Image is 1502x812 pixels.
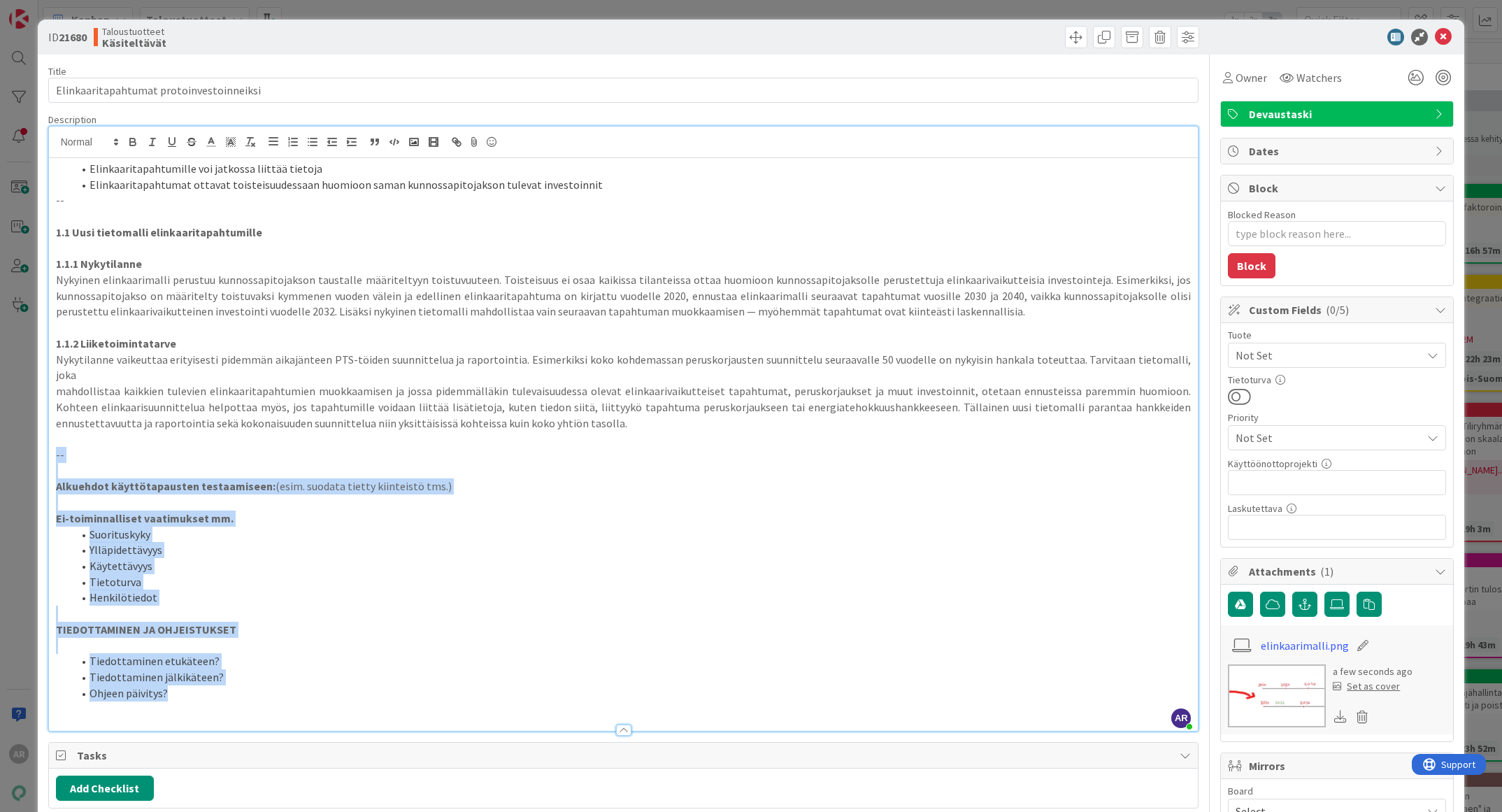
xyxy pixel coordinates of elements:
span: Owner [1236,69,1267,86]
span: Dates [1249,143,1428,159]
li: Henkilötiedot [73,590,1192,606]
li: Elinkaaritapahtumat ottavat toisteisuudessaan huomioon saman kunnossapitojakson tulevat investoinnit [73,177,1192,193]
li: Suorituskyky [73,527,1192,543]
span: Not Set [1236,428,1415,448]
p: (esim. suodata tietty kiinteistö tms.) [56,478,1192,494]
p: Nykytilanne vaikeuttaa erityisesti pidemmän aikajänteen PTS-töiden suunnittelua ja raportointia. ... [56,352,1192,383]
span: Not Set [1236,346,1415,365]
a: elinkaarimalli.png [1261,637,1349,654]
strong: 1.1 Uusi tietomalli elinkaaritapahtumille [56,225,262,239]
span: Description [48,113,96,126]
span: Tasks [77,747,1173,764]
li: Elinkaaritapahtumille voi jatkossa liittää tietoja [73,161,1192,177]
input: type card name here... [48,78,1199,103]
span: Board [1228,786,1253,796]
span: Attachments [1249,563,1428,580]
label: Käyttöönottoprojekti [1228,457,1317,470]
label: Laskutettava [1228,502,1282,515]
li: Ohjeen päivitys? [73,685,1192,701]
span: Block [1249,180,1428,197]
strong: Ei-toiminnalliset vaatimukset mm. [56,511,234,525]
span: ( 1 ) [1320,564,1333,578]
span: Devaustaski [1249,106,1428,122]
span: Support [29,2,64,19]
b: Käsiteltävät [102,37,166,48]
button: Add Checklist [56,776,154,801]
p: -- [56,447,1192,463]
div: Priority [1228,413,1446,422]
b: 21680 [59,30,87,44]
li: Tiedottaminen etukäteen? [73,653,1192,669]
li: Tietoturva [73,574,1192,590]
div: a few seconds ago [1333,664,1412,679]
li: Tiedottaminen jälkikäteen? [73,669,1192,685]
p: -- [56,192,1192,208]
span: Taloustuotteet [102,26,166,37]
strong: TIEDOTTAMINEN JA OHJEISTUKSET [56,622,236,636]
div: Set as cover [1333,679,1400,694]
strong: Alkuehdot käyttötapausten testaamiseen: [56,479,276,493]
p: mahdollistaa kaikkien tulevien elinkaaritapahtumien muokkaamisen ja jossa pidemmälläkin tulevaisu... [56,383,1192,431]
span: ( 0/5 ) [1326,303,1349,317]
span: Mirrors [1249,757,1428,774]
strong: 1.1.2 Liiketoimintatarve [56,336,176,350]
li: Ylläpidettävyys [73,542,1192,558]
span: Watchers [1296,69,1342,86]
label: Blocked Reason [1228,208,1296,221]
strong: 1.1.1 Nykytilanne [56,257,142,271]
div: Tietoturva [1228,375,1446,385]
li: Käytettävyys [73,558,1192,574]
label: Title [48,65,66,78]
span: Custom Fields [1249,301,1428,318]
span: AR [1171,708,1191,728]
button: Block [1228,253,1275,278]
div: Tuote [1228,330,1446,340]
span: ID [48,29,87,45]
div: Download [1333,708,1348,726]
p: Nykyinen elinkaarimalli perustuu kunnossapitojakson taustalle määriteltyyn toistuvuuteen. Toistei... [56,272,1192,320]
